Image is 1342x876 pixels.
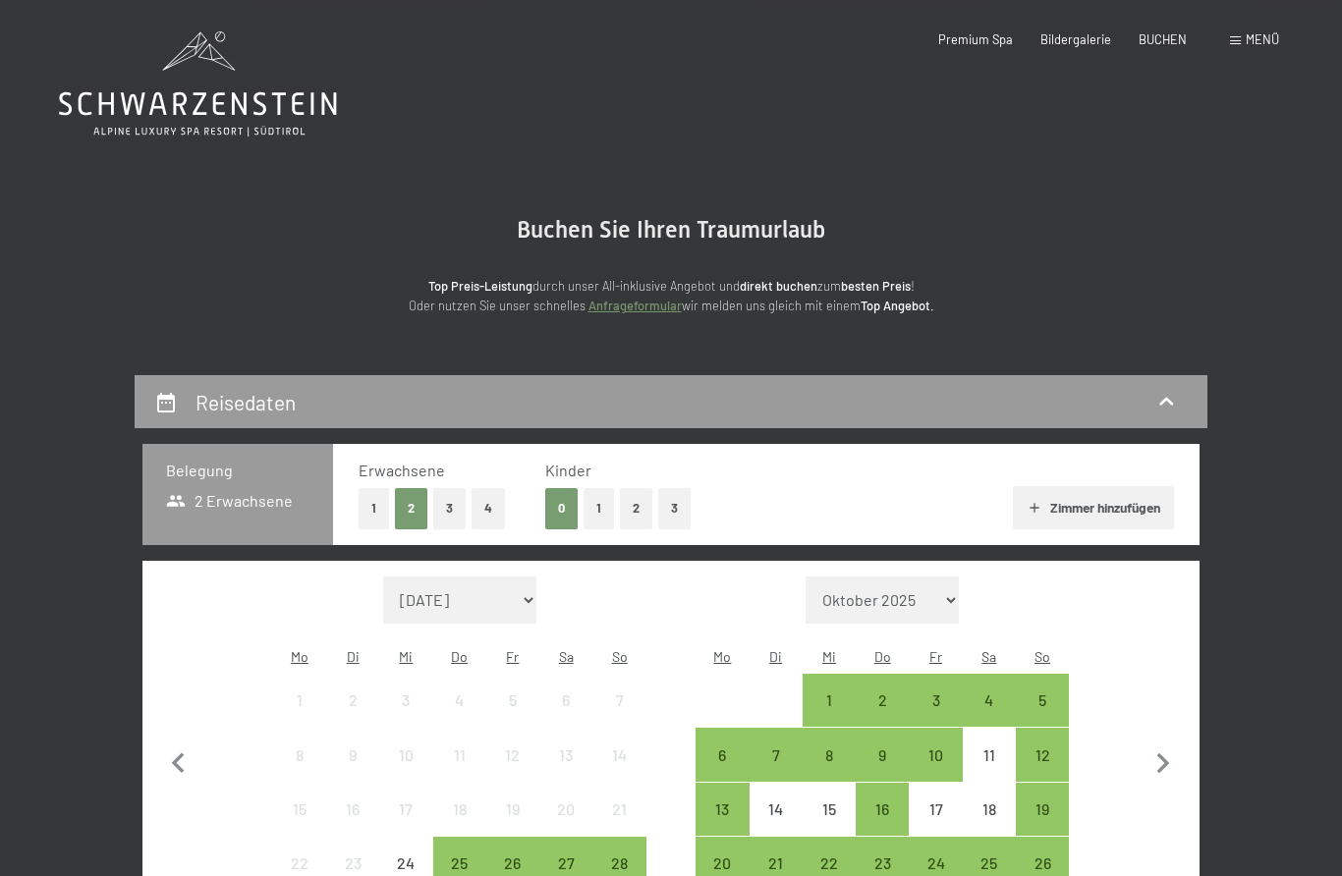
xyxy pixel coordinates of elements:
button: 2 [395,488,427,528]
div: Thu Oct 02 2025 [856,674,909,727]
div: 21 [594,801,643,850]
div: 16 [858,801,907,850]
div: Anreise nicht möglich [539,783,592,836]
div: 1 [805,692,854,741]
div: Wed Oct 15 2025 [803,783,856,836]
div: Fri Oct 10 2025 [909,728,962,781]
div: 3 [381,692,430,741]
div: Wed Oct 01 2025 [803,674,856,727]
strong: Top Angebot. [861,298,934,313]
div: Sat Oct 04 2025 [963,674,1016,727]
div: Tue Oct 14 2025 [750,783,803,836]
abbr: Dienstag [347,648,360,665]
div: Anreise möglich [1016,728,1069,781]
div: Anreise nicht möglich [750,783,803,836]
div: 6 [698,747,747,796]
div: Sat Sep 20 2025 [539,783,592,836]
div: Tue Sep 02 2025 [326,674,379,727]
div: 19 [1018,801,1067,850]
div: Fri Sep 12 2025 [486,728,539,781]
div: Mon Sep 15 2025 [273,783,326,836]
strong: direkt buchen [740,278,817,294]
div: 2 [858,692,907,741]
a: Bildergalerie [1040,31,1111,47]
button: 3 [433,488,466,528]
abbr: Mittwoch [822,648,836,665]
div: 7 [752,747,801,796]
div: Anreise möglich [856,728,909,781]
div: 17 [381,801,430,850]
div: Anreise nicht möglich [963,728,1016,781]
abbr: Donnerstag [874,648,891,665]
a: BUCHEN [1139,31,1187,47]
div: Anreise nicht möglich [486,674,539,727]
span: 2 Erwachsene [166,490,293,512]
div: Wed Sep 17 2025 [379,783,432,836]
div: 20 [541,801,590,850]
abbr: Sonntag [1034,648,1050,665]
strong: besten Preis [841,278,911,294]
div: Anreise nicht möglich [273,674,326,727]
div: 10 [381,747,430,796]
div: Sun Sep 21 2025 [592,783,645,836]
div: Anreise möglich [856,674,909,727]
div: Fri Sep 19 2025 [486,783,539,836]
h2: Reisedaten [196,390,296,414]
div: Thu Sep 04 2025 [433,674,486,727]
div: Anreise nicht möglich [273,728,326,781]
div: Sun Oct 19 2025 [1016,783,1069,836]
p: durch unser All-inklusive Angebot und zum ! Oder nutzen Sie unser schnelles wir melden uns gleich... [278,276,1064,316]
div: 13 [698,801,747,850]
abbr: Montag [291,648,308,665]
div: Anreise nicht möglich [433,783,486,836]
div: 11 [965,747,1014,796]
div: 5 [488,692,537,741]
abbr: Samstag [559,648,574,665]
div: Anreise nicht möglich [592,674,645,727]
div: Sun Sep 14 2025 [592,728,645,781]
div: 13 [541,747,590,796]
div: Anreise nicht möglich [539,674,592,727]
div: Anreise nicht möglich [379,783,432,836]
div: Anreise möglich [909,728,962,781]
div: 18 [965,801,1014,850]
div: Thu Oct 09 2025 [856,728,909,781]
button: 0 [545,488,578,528]
span: Menü [1246,31,1279,47]
div: Fri Oct 17 2025 [909,783,962,836]
div: Anreise nicht möglich [326,674,379,727]
div: Anreise nicht möglich [592,783,645,836]
div: 3 [911,692,960,741]
div: Anreise nicht möglich [539,728,592,781]
div: 4 [435,692,484,741]
abbr: Sonntag [612,648,628,665]
div: 12 [488,747,537,796]
div: Thu Sep 11 2025 [433,728,486,781]
div: 5 [1018,692,1067,741]
div: Anreise möglich [696,728,749,781]
button: 3 [658,488,691,528]
div: Anreise nicht möglich [909,783,962,836]
div: Anreise nicht möglich [803,783,856,836]
div: Anreise möglich [963,674,1016,727]
div: Anreise möglich [750,728,803,781]
abbr: Freitag [929,648,942,665]
div: Anreise nicht möglich [433,728,486,781]
div: Sun Sep 07 2025 [592,674,645,727]
div: 19 [488,801,537,850]
span: Premium Spa [938,31,1013,47]
div: Tue Sep 09 2025 [326,728,379,781]
div: 2 [328,692,377,741]
div: 11 [435,747,484,796]
abbr: Samstag [981,648,996,665]
span: Kinder [545,461,591,479]
div: Tue Oct 07 2025 [750,728,803,781]
div: 4 [965,692,1014,741]
div: 15 [805,801,854,850]
div: Sat Sep 13 2025 [539,728,592,781]
div: Thu Sep 18 2025 [433,783,486,836]
button: Zimmer hinzufügen [1013,486,1173,529]
div: Sat Oct 11 2025 [963,728,1016,781]
div: Fri Sep 05 2025 [486,674,539,727]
